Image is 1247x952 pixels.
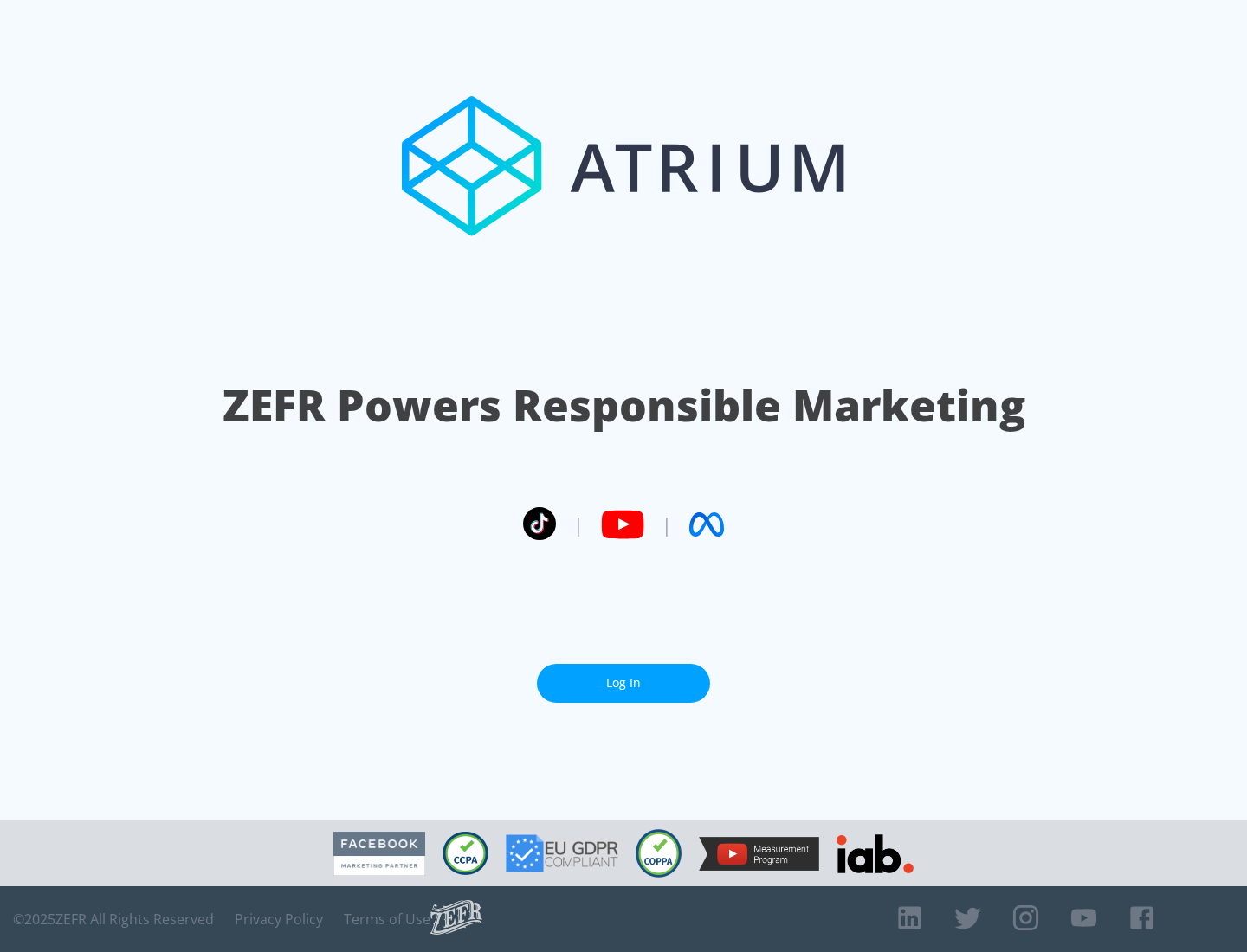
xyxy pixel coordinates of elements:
img: IAB [837,834,914,873]
span: | [662,511,672,537]
img: Facebook Marketing Partner [333,832,425,876]
img: COPPA Compliant [636,829,682,878]
img: YouTube Measurement Program [699,837,819,871]
a: Terms of Use [344,910,430,928]
span: © 2025 ZEFR All Rights Reserved [13,910,214,928]
a: Log In [537,664,710,703]
span: | [573,511,584,537]
a: Privacy Policy [235,910,323,928]
img: GDPR Compliant [506,834,618,872]
h1: ZEFR Powers Responsible Marketing [223,376,1025,435]
img: CCPA Compliant [443,832,488,875]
